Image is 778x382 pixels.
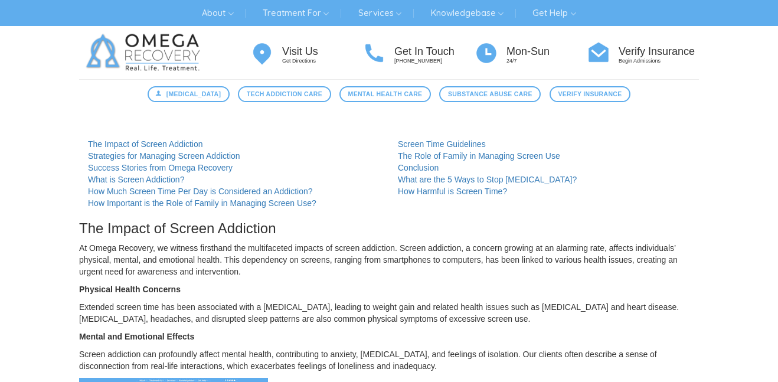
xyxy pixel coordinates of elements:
[506,57,587,65] p: 24/7
[88,163,233,172] a: Success Stories from Omega Recovery
[88,187,313,196] a: How Much Screen Time Per Day is Considered an Addiction?
[398,139,486,149] a: Screen Time Guidelines
[619,46,699,58] h4: Verify Insurance
[550,86,630,102] a: Verify Insurance
[439,86,541,102] a: Substance Abuse Care
[250,40,362,66] a: Visit Us Get Directions
[587,40,699,66] a: Verify Insurance Begin Admissions
[349,4,410,22] a: Services
[88,175,184,184] a: What is Screen Addiction?
[422,4,512,22] a: Knowledgebase
[348,89,423,99] span: Mental Health Care
[193,4,242,22] a: About
[448,89,532,99] span: Substance Abuse Care
[394,46,475,58] h4: Get In Touch
[398,187,507,196] a: How Harmful is Screen Time?
[506,46,587,58] h4: Mon-Sun
[394,57,475,65] p: [PHONE_NUMBER]
[79,285,181,294] strong: Physical Health Concerns
[88,139,203,149] a: The Impact of Screen Addiction
[79,332,194,341] strong: Mental and Emotional Effects
[398,151,560,161] a: The Role of Family in Managing Screen Use
[398,163,439,172] a: Conclusion
[282,57,362,65] p: Get Directions
[79,301,699,325] p: Extended screen time has been associated with a [MEDICAL_DATA], leading to weight gain and relate...
[79,26,212,79] img: Omega Recovery
[88,198,316,208] a: How Important is the Role of Family in Managing Screen Use?
[619,57,699,65] p: Begin Admissions
[166,89,221,99] span: [MEDICAL_DATA]
[339,86,431,102] a: Mental Health Care
[79,348,699,372] p: Screen addiction can profoundly affect mental health, contributing to anxiety, [MEDICAL_DATA], an...
[282,46,362,58] h4: Visit Us
[88,151,240,161] a: Strategies for Managing Screen Addiction
[398,175,577,184] a: What are the 5 Ways to Stop [MEDICAL_DATA]?
[247,89,322,99] span: Tech Addiction Care
[148,86,230,102] a: [MEDICAL_DATA]
[558,89,622,99] span: Verify Insurance
[79,221,699,236] h3: The Impact of Screen Addiction
[362,40,475,66] a: Get In Touch [PHONE_NUMBER]
[79,242,699,277] p: At Omega Recovery, we witness firsthand the multifaceted impacts of screen addiction. Screen addi...
[254,4,338,22] a: Treatment For
[524,4,584,22] a: Get Help
[238,86,331,102] a: Tech Addiction Care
